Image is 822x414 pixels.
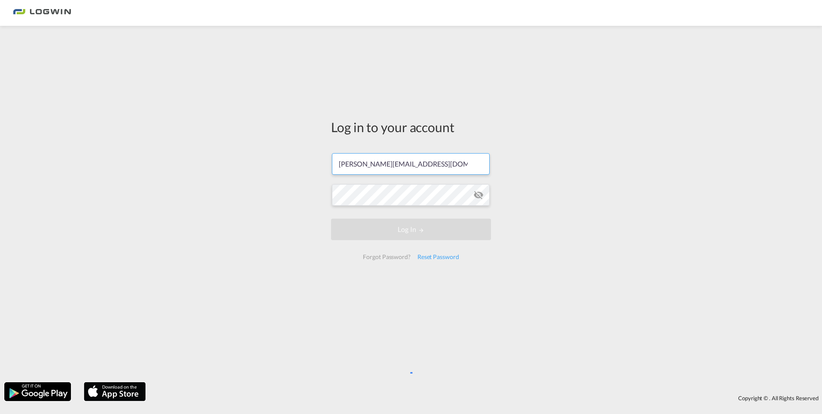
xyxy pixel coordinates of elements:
[414,249,463,265] div: Reset Password
[13,3,71,23] img: 2761ae10d95411efa20a1f5e0282d2d7.png
[473,190,484,200] md-icon: icon-eye-off
[331,219,491,240] button: LOGIN
[359,249,414,265] div: Forgot Password?
[83,381,147,402] img: apple.png
[332,153,490,175] input: Enter email/phone number
[3,381,72,402] img: google.png
[150,391,822,405] div: Copyright © . All Rights Reserved
[331,118,491,136] div: Log in to your account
